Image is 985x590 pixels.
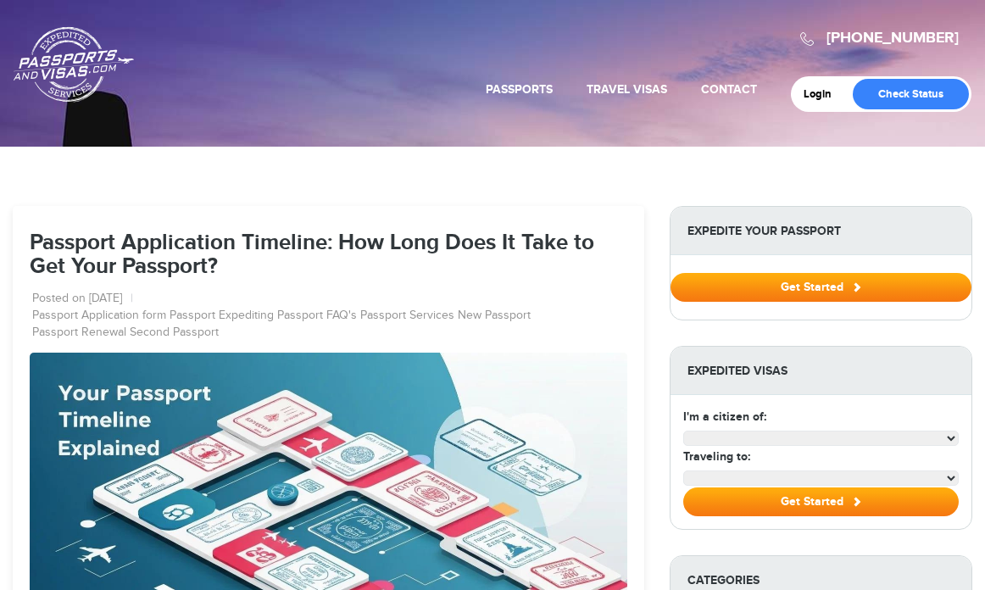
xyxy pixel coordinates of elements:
[32,308,166,325] a: Passport Application form
[826,29,959,47] a: [PHONE_NUMBER]
[277,308,357,325] a: Passport FAQ's
[671,280,971,293] a: Get Started
[671,347,971,395] strong: Expedited Visas
[587,82,667,97] a: Travel Visas
[360,308,454,325] a: Passport Services
[130,325,219,342] a: Second Passport
[32,291,133,308] li: Posted on [DATE]
[671,207,971,255] strong: Expedite Your Passport
[853,79,969,109] a: Check Status
[170,308,274,325] a: Passport Expediting
[486,82,553,97] a: Passports
[701,82,757,97] a: Contact
[683,487,959,516] button: Get Started
[683,448,750,465] label: Traveling to:
[458,308,531,325] a: New Passport
[14,26,134,103] a: Passports & [DOMAIN_NAME]
[804,87,843,101] a: Login
[30,231,627,280] h1: Passport Application Timeline: How Long Does It Take to Get Your Passport?
[32,325,126,342] a: Passport Renewal
[683,408,766,426] label: I'm a citizen of:
[671,273,971,302] button: Get Started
